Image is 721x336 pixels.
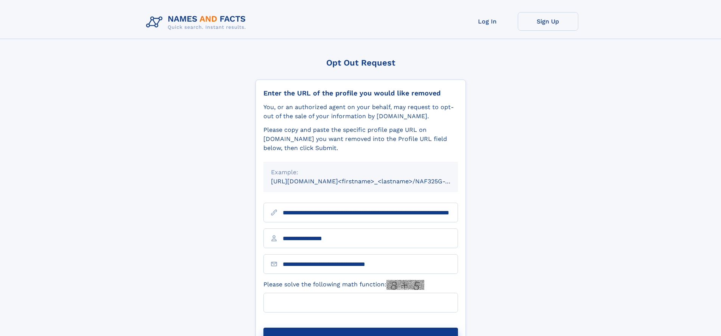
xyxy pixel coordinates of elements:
img: Logo Names and Facts [143,12,252,33]
div: Example: [271,168,450,177]
div: You, or an authorized agent on your behalf, may request to opt-out of the sale of your informatio... [263,103,458,121]
div: Opt Out Request [255,58,466,67]
a: Sign Up [518,12,578,31]
label: Please solve the following math function: [263,280,424,290]
small: [URL][DOMAIN_NAME]<firstname>_<lastname>/NAF325G-xxxxxxxx [271,178,472,185]
div: Please copy and paste the specific profile page URL on [DOMAIN_NAME] you want removed into the Pr... [263,125,458,153]
a: Log In [457,12,518,31]
div: Enter the URL of the profile you would like removed [263,89,458,97]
